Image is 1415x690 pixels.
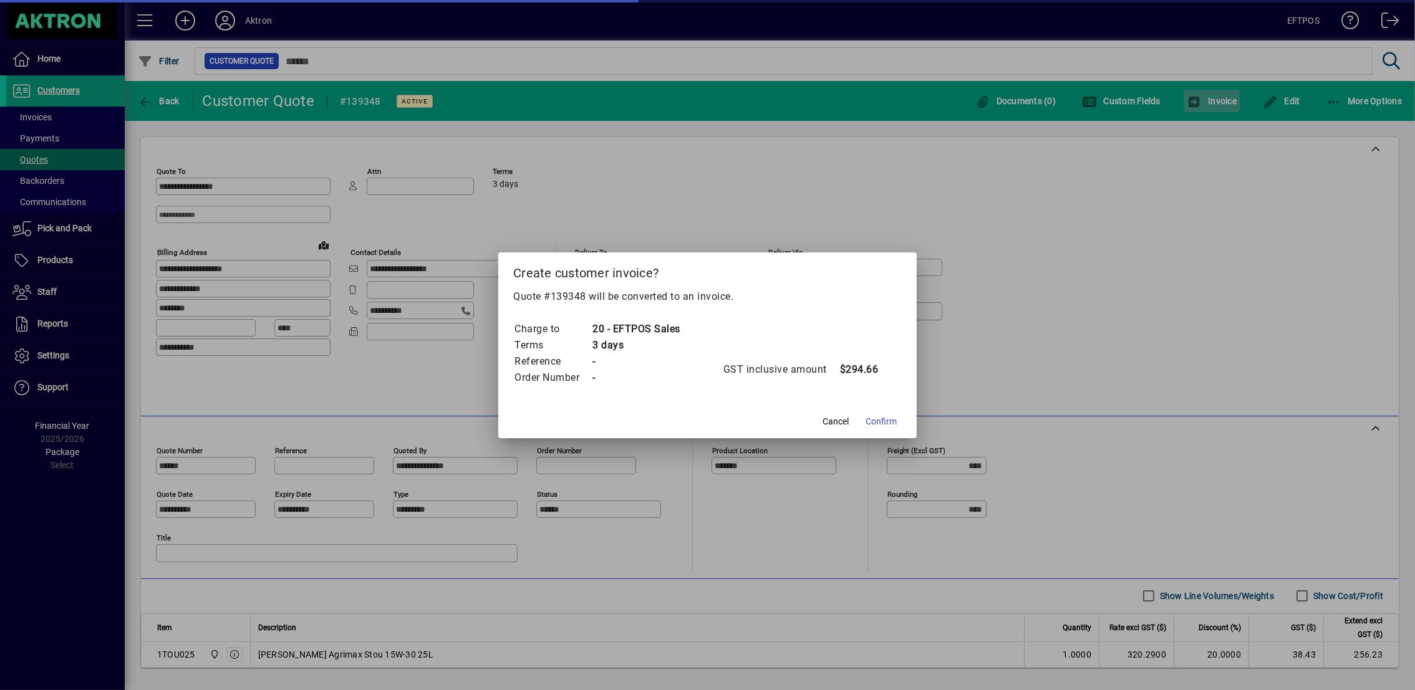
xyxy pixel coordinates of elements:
[514,337,592,353] td: Terms
[592,337,680,353] td: 3 days
[592,370,680,386] td: -
[592,353,680,370] td: -
[861,411,902,433] button: Confirm
[498,252,917,289] h2: Create customer invoice?
[514,353,592,370] td: Reference
[514,321,592,337] td: Charge to
[823,415,849,428] span: Cancel
[839,362,889,378] td: $294.66
[514,370,592,386] td: Order Number
[816,411,856,433] button: Cancel
[513,289,902,304] p: Quote #139348 will be converted to an invoice.
[866,415,897,428] span: Confirm
[592,321,680,337] td: 20 - EFTPOS Sales
[723,362,839,378] td: GST inclusive amount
